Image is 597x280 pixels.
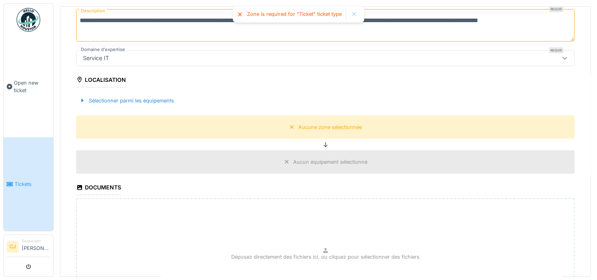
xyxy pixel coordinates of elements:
[4,137,53,231] a: Tickets
[549,47,563,53] div: Requis
[79,46,127,53] label: Domaine d'expertise
[4,36,53,137] a: Open new ticket
[298,123,362,131] div: Aucune zone sélectionnée
[22,238,50,244] div: Requester
[17,8,40,32] img: Badge_color-CXgf-gQk.svg
[7,238,50,257] a: CJ Requester[PERSON_NAME]
[22,238,50,255] li: [PERSON_NAME]
[549,6,563,12] div: Requis
[80,54,112,62] div: Service IT
[14,79,50,94] span: Open new ticket
[247,11,342,18] div: Zone is required for "Ticket" ticket type
[231,253,419,261] p: Déposez directement des fichiers ici, ou cliquez pour sélectionner des fichiers
[76,95,177,106] div: Sélectionner parmi les équipements
[76,74,126,87] div: Localisation
[76,182,121,195] div: Documents
[7,241,19,253] li: CJ
[293,158,367,166] div: Aucun équipement sélectionné
[79,6,107,16] label: Description
[15,180,50,188] span: Tickets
